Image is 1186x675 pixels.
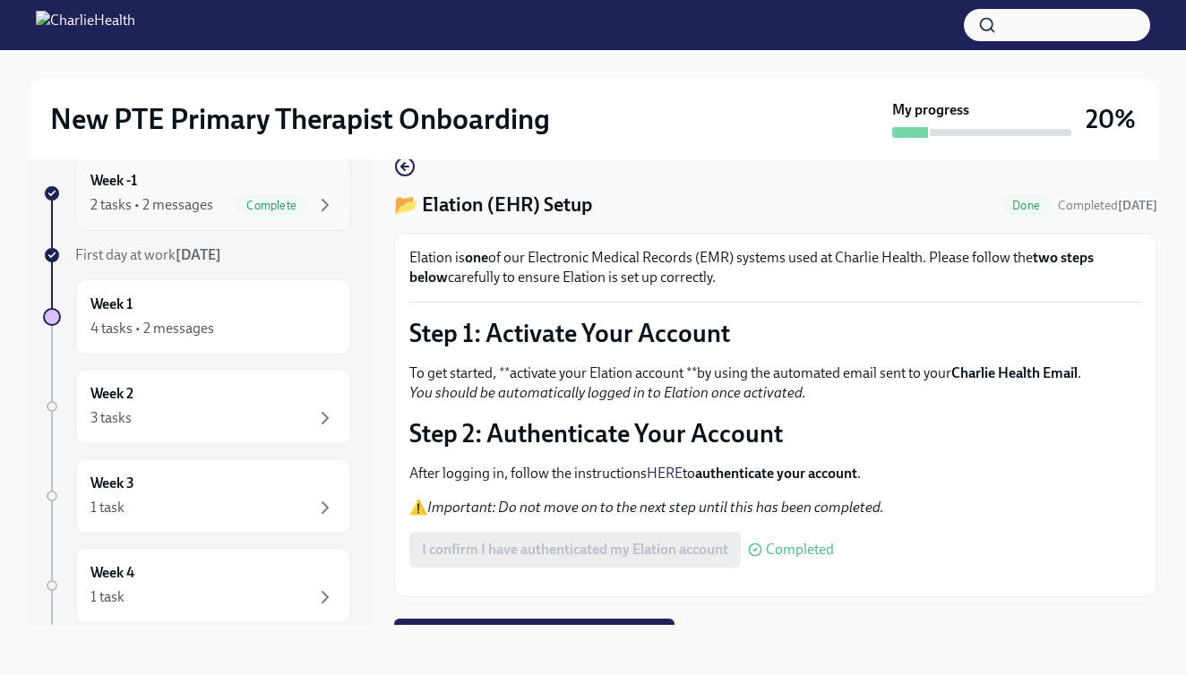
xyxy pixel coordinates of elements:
[892,100,969,120] strong: My progress
[647,465,683,482] a: HERE
[236,199,307,212] span: Complete
[1058,197,1157,214] span: October 13th, 2025 14:44
[90,295,133,314] h6: Week 1
[394,192,592,218] h4: 📂 Elation (EHR) Setup
[465,249,488,266] strong: one
[427,499,884,516] em: Important: Do not move on to the next step until this has been completed.
[1058,198,1157,213] span: Completed
[409,417,1142,449] p: Step 2: Authenticate Your Account
[90,384,133,404] h6: Week 2
[695,465,857,482] strong: authenticate your account
[409,464,1142,483] p: After logging in, follow the instructions to .
[43,156,351,231] a: Week -12 tasks • 2 messagesComplete
[43,369,351,444] a: Week 23 tasks
[176,246,221,263] strong: [DATE]
[36,11,135,39] img: CharlieHealth
[409,498,1142,517] p: ⚠️
[409,248,1142,287] p: Elation is of our Electronic Medical Records (EMR) systems used at Charlie Health. Please follow ...
[90,171,137,191] h6: Week -1
[409,317,1142,349] p: Step 1: Activate Your Account
[1001,199,1051,212] span: Done
[409,363,1142,403] p: To get started, **activate your Elation account **by using the automated email sent to your .
[43,548,351,623] a: Week 41 task
[951,364,1078,381] strong: Charlie Health Email
[50,101,550,137] h2: New PTE Primary Therapist Onboarding
[90,408,132,428] div: 3 tasks
[90,319,214,338] div: 4 tasks • 2 messages
[43,279,351,355] a: Week 14 tasks • 2 messages
[43,458,351,534] a: Week 31 task
[766,543,834,557] span: Completed
[90,563,134,583] h6: Week 4
[90,474,134,493] h6: Week 3
[75,246,221,263] span: First day at work
[409,384,806,401] em: You should be automatically logged in to Elation once activated.
[1086,103,1136,135] h3: 20%
[1118,198,1157,213] strong: [DATE]
[43,245,351,265] a: First day at work[DATE]
[90,195,213,215] div: 2 tasks • 2 messages
[90,587,125,607] div: 1 task
[90,498,125,517] div: 1 task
